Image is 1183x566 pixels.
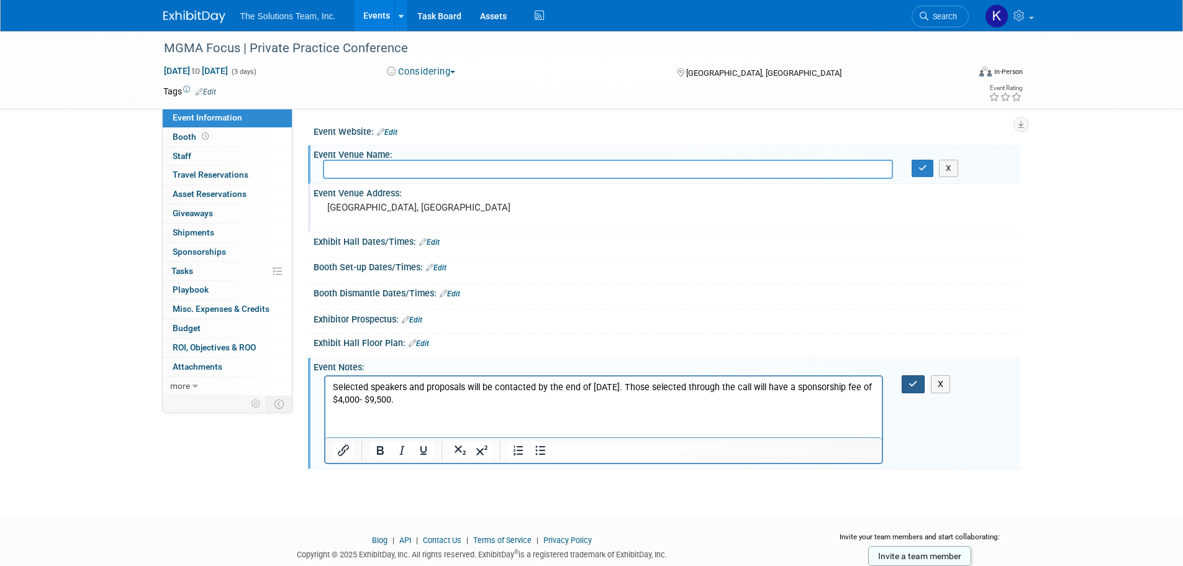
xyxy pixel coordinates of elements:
[314,184,1020,199] div: Event Venue Address:
[314,284,1020,300] div: Booth Dismantle Dates/Times:
[314,258,1020,274] div: Booth Set-up Dates/Times:
[160,37,950,60] div: MGMA Focus | Private Practice Conference
[163,185,292,204] a: Asset Reservations
[543,536,592,545] a: Privacy Policy
[820,532,1020,550] div: Invite your team members and start collaborating:
[314,122,1020,139] div: Event Website:
[173,247,226,257] span: Sponsorships
[173,170,248,180] span: Travel Reservations
[199,132,211,141] span: Booth not reserved yet
[471,442,492,459] button: Superscript
[440,290,460,298] a: Edit
[173,362,222,372] span: Attachments
[163,11,225,23] img: ExhibitDay
[170,381,190,391] span: more
[163,377,292,396] a: more
[912,6,969,27] a: Search
[473,536,532,545] a: Terms of Service
[240,11,336,21] span: The Solutions Team, Inc.
[391,442,412,459] button: Italic
[383,65,460,78] button: Considering
[163,204,292,223] a: Giveaways
[173,189,247,199] span: Asset Reservations
[173,227,214,237] span: Shipments
[163,339,292,357] a: ROI, Objectives & ROO
[389,536,397,545] span: |
[173,285,209,294] span: Playbook
[530,442,551,459] button: Bullet list
[333,442,354,459] button: Insert/edit link
[163,358,292,377] a: Attachments
[163,319,292,338] a: Budget
[409,339,429,348] a: Edit
[230,68,256,76] span: (3 days)
[426,263,446,272] a: Edit
[171,266,193,276] span: Tasks
[928,12,957,21] span: Search
[173,151,191,161] span: Staff
[985,4,1008,28] img: Kaelon Harris
[399,536,411,545] a: API
[377,128,397,137] a: Edit
[979,66,992,76] img: Format-Inperson.png
[173,132,211,142] span: Booth
[327,202,594,213] pre: [GEOGRAPHIC_DATA], [GEOGRAPHIC_DATA]
[173,304,270,314] span: Misc. Expenses & Credits
[450,442,471,459] button: Subscript
[163,243,292,262] a: Sponsorships
[163,109,292,127] a: Event Information
[163,262,292,281] a: Tasks
[314,310,1020,326] div: Exhibitor Prospectus:
[314,358,1020,373] div: Event Notes:
[895,65,1023,83] div: Event Format
[314,145,1020,161] div: Event Venue Name:
[245,396,267,412] td: Personalize Event Tab Strip
[514,549,519,555] sup: ®
[173,323,201,333] span: Budget
[314,232,1020,249] div: Exhibit Hall Dates/Times:
[173,342,256,352] span: ROI, Objectives & ROO
[419,238,440,247] a: Edit
[163,281,292,299] a: Playbook
[163,166,292,185] a: Travel Reservations
[173,208,213,218] span: Giveaways
[163,147,292,166] a: Staff
[686,68,841,78] span: [GEOGRAPHIC_DATA], [GEOGRAPHIC_DATA]
[931,375,951,393] button: X
[196,88,216,96] a: Edit
[163,224,292,242] a: Shipments
[314,334,1020,350] div: Exhibit Hall Floor Plan:
[163,300,292,319] a: Misc. Expenses & Credits
[463,536,471,545] span: |
[413,442,434,459] button: Underline
[868,546,971,566] a: Invite a team member
[994,67,1023,76] div: In-Person
[325,377,882,437] iframe: Rich Text Area
[423,536,461,545] a: Contact Us
[163,85,216,98] td: Tags
[173,112,242,122] span: Event Information
[163,65,229,76] span: [DATE] [DATE]
[369,442,391,459] button: Bold
[413,536,421,545] span: |
[533,536,542,545] span: |
[372,536,388,545] a: Blog
[939,160,958,177] button: X
[190,66,202,76] span: to
[266,396,292,412] td: Toggle Event Tabs
[508,442,529,459] button: Numbered list
[402,316,422,324] a: Edit
[163,546,802,560] div: Copyright © 2025 ExhibitDay, Inc. All rights reserved. ExhibitDay is a registered trademark of Ex...
[989,85,1022,91] div: Event Rating
[163,128,292,147] a: Booth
